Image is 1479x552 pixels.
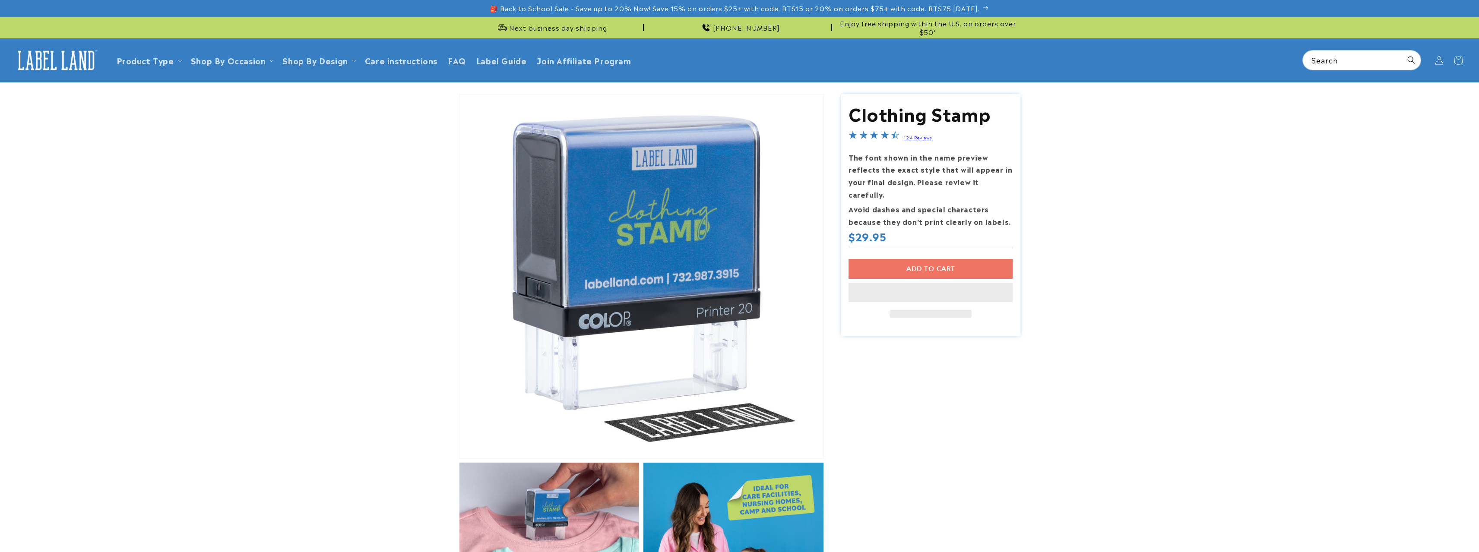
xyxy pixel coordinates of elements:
a: Product Type [117,54,174,66]
span: Join Affiliate Program [537,55,631,65]
a: Care instructions [360,50,443,70]
a: Label Guide [471,50,532,70]
summary: Shop By Design [277,50,359,70]
a: Join Affiliate Program [532,50,636,70]
strong: The font shown in the name preview reflects the exact style that will appear in your final design... [849,152,1012,199]
button: Search [1402,50,1421,69]
div: Announcement [647,17,832,38]
summary: Shop By Occasion [186,50,278,70]
span: Care instructions [365,55,437,65]
span: Label Guide [476,55,527,65]
span: 4.4-star overall rating [849,132,899,142]
span: Enjoy free shipping within the U.S. on orders over $50* [836,19,1020,36]
div: Announcement [836,17,1020,38]
div: Announcement [459,17,644,38]
img: Label Land [13,47,99,74]
strong: Avoid dashes and special characters because they don’t print clearly on labels. [849,204,1011,227]
h1: Clothing Stamp [849,102,1013,124]
summary: Product Type [111,50,186,70]
span: [PHONE_NUMBER] [713,23,780,32]
span: FAQ [448,55,466,65]
a: 124 Reviews [904,134,932,140]
span: $29.95 [849,230,887,243]
a: Shop By Design [282,54,348,66]
span: 🎒 Back to School Sale - Save up to 20% Now! Save 15% on orders $25+ with code: BTS15 or 20% on or... [490,4,980,13]
span: Next business day shipping [509,23,607,32]
a: FAQ [443,50,471,70]
a: Label Land [10,44,103,77]
span: Shop By Occasion [191,55,266,65]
